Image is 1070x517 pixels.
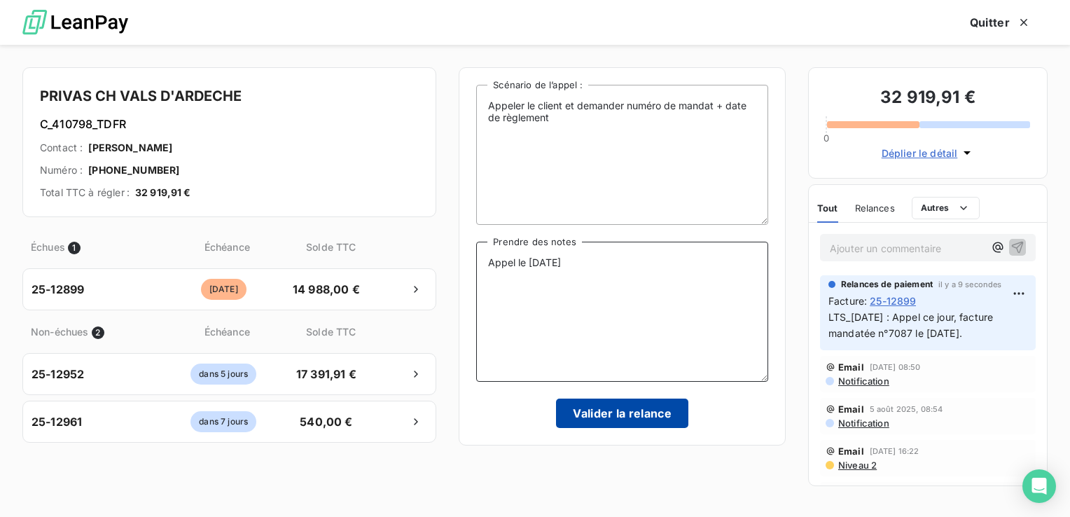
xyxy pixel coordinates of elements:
span: Échéance [162,324,291,339]
span: Relances [855,202,895,214]
span: 32 919,91 € [135,186,191,200]
button: Quitter [953,8,1048,37]
span: il y a 9 secondes [938,280,1002,289]
span: dans 7 jours [190,411,256,432]
textarea: Appel le [DATE] [476,242,768,382]
span: Email [838,361,864,373]
span: Email [838,446,864,457]
span: Contact : [40,141,83,155]
span: Solde TTC [294,324,368,339]
span: 25-12899 [870,294,916,308]
textarea: Appeler le client et demander numéro de mandat + date de règlement [476,85,768,225]
span: 25-12961 [32,413,82,430]
div: Open Intercom Messenger [1022,469,1056,503]
span: Email [838,404,864,415]
span: Niveau 2 [837,460,877,471]
span: 14 988,00 € [289,281,363,298]
span: Déplier le détail [882,146,958,160]
span: 1 [68,242,81,254]
span: [DATE] [201,279,246,300]
span: 25-12899 [32,281,84,298]
span: Non-échues [31,324,89,339]
img: logo LeanPay [22,4,128,42]
span: 17 391,91 € [289,366,363,382]
span: Numéro : [40,163,83,177]
span: [PERSON_NAME] [88,141,172,155]
span: LTS_[DATE] : Appel ce jour, facture mandatée n°7087 le [DATE]. [828,311,996,339]
span: Échéance [162,240,291,254]
span: Relances de paiement [841,278,933,291]
h4: PRIVAS CH VALS D'ARDECHE [40,85,419,107]
h3: 32 919,91 € [826,85,1030,113]
span: Échues [31,240,65,254]
span: dans 5 jours [190,364,256,385]
button: Déplier le détail [877,145,979,161]
span: Tout [817,202,838,214]
span: 0 [824,132,829,144]
button: Autres [912,197,980,219]
span: [DATE] 08:50 [870,363,921,371]
span: Notification [837,418,889,429]
span: 2 [92,326,104,339]
span: 25-12952 [32,366,84,382]
button: Valider la relance [556,399,688,428]
span: 540,00 € [289,413,363,430]
span: Solde TTC [294,240,368,254]
span: Total TTC à régler : [40,186,130,200]
span: [DATE] 16:22 [870,447,919,455]
span: 5 août 2025, 08:54 [870,405,943,413]
span: [PHONE_NUMBER] [88,163,179,177]
span: Notification [837,375,889,387]
span: Facture : [828,294,867,308]
h6: C_410798_TDFR [40,116,419,132]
